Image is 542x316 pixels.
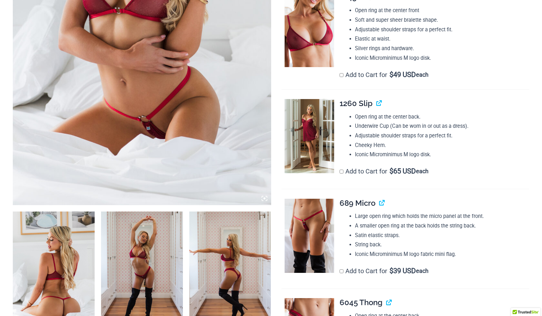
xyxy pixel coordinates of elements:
li: Underwire Cup (Can be worn in or out as a dress). [355,121,529,131]
label: Add to Cart for [340,167,429,175]
li: Iconic Microminimus M logo fabric mini flag. [355,250,529,259]
li: Satin elastic straps. [355,231,529,240]
li: A smaller open ring at the back holds the string back. [355,221,529,231]
input: Add to Cart for$39 USD each [340,269,343,273]
li: Soft and super sheer bralette shape. [355,15,529,25]
span: 49 USD [389,72,416,78]
span: 689 Micro [340,198,375,208]
input: Add to Cart for$49 USD each [340,73,343,77]
span: $ [389,167,393,175]
li: Adjustable shoulder straps for a perfect fit. [355,25,529,35]
li: String back. [355,240,529,250]
li: Iconic Microminimus M logo disk. [355,53,529,63]
li: Elastic at waist. [355,34,529,44]
span: $ [389,267,393,275]
li: Large open ring which holds the micro panel at the front. [355,212,529,221]
span: 65 USD [389,168,416,174]
li: Open ring at the center front [355,6,529,15]
span: 39 USD [389,268,416,274]
li: Iconic Microminimus M logo disk. [355,150,529,159]
img: Guilty Pleasures Red 1260 Slip [285,99,334,173]
span: 6045 Thong [340,298,382,307]
span: each [416,72,428,78]
li: Cheeky Hem. [355,141,529,150]
input: Add to Cart for$65 USD each [340,170,343,173]
img: Guilty Pleasures Red 689 Micro [285,199,334,273]
span: each [416,168,428,174]
label: Add to Cart for [340,71,429,79]
li: Adjustable shoulder straps for a perfect fit. [355,131,529,141]
label: Add to Cart for [340,267,429,275]
li: Open ring at the center back. [355,112,529,122]
span: 1260 Slip [340,99,373,108]
li: Silver rings and hardware. [355,44,529,53]
span: each [416,268,428,274]
span: $ [389,71,393,79]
